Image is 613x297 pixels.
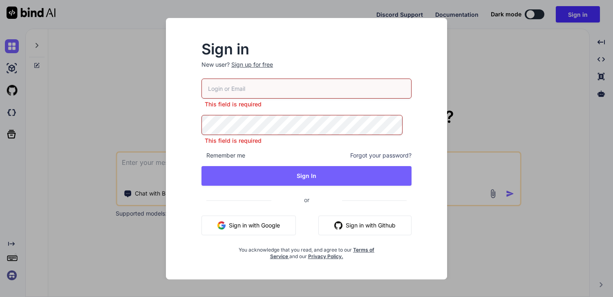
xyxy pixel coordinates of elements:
p: This field is required [201,100,412,108]
a: Privacy Policy. [308,253,343,259]
span: or [271,190,342,210]
button: Sign In [201,166,412,186]
h2: Sign in [201,43,412,56]
span: Remember me [201,151,245,160]
img: google [217,221,226,229]
p: New user? [201,61,412,79]
span: Forgot your password? [350,151,412,160]
button: Sign in with Google [201,216,296,235]
img: github [334,221,342,229]
input: Login or Email [201,79,412,99]
div: Sign up for free [231,61,273,69]
p: This field is required [201,137,412,145]
button: Sign in with Github [318,216,412,235]
div: You acknowledge that you read, and agree to our and our [237,242,377,260]
a: Terms of Service [270,247,375,259]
